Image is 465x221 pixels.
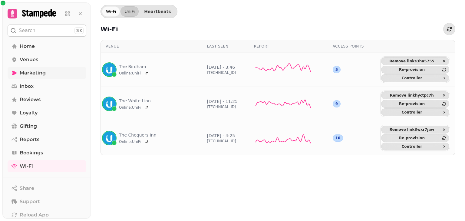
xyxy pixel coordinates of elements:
[381,108,449,116] button: Controller
[384,145,440,148] span: Controller
[8,182,86,194] button: Share
[333,100,341,107] div: 9
[8,67,86,79] a: Marketing
[384,128,440,131] span: Remove link 3wxr7jaw
[103,62,116,77] img: unifi
[381,66,449,74] button: Re-provision
[19,27,35,34] p: Search
[8,107,86,119] a: Loyalty
[8,134,86,146] a: Reports
[20,123,37,130] span: Gifting
[8,25,86,37] button: Search⌘K
[139,8,176,15] button: Heartbeats
[381,74,449,82] button: Controller
[144,9,171,14] span: Heartbeats
[20,83,34,90] span: Inbox
[207,44,244,49] div: Last seen
[20,56,38,63] span: Venues
[384,110,440,114] span: Controller
[102,6,120,17] a: Wi-Fi
[8,196,86,208] button: Support
[333,66,341,73] div: 5
[20,69,46,77] span: Marketing
[119,132,157,138] a: The Chequers Inn
[381,126,449,134] button: Remove link3wxr7jaw
[207,98,238,104] p: [DATE] - 11:25
[8,160,86,172] a: Wi-Fi
[20,43,35,50] span: Home
[119,71,141,76] span: Online : UniFi
[207,70,236,75] p: [TECHNICAL_ID]
[8,40,86,52] a: Home
[254,44,323,49] div: Report
[381,57,449,65] button: Remove links3ha5755
[20,198,40,205] span: Support
[384,136,440,140] span: Re-provision
[381,143,449,150] button: Controller
[101,25,118,33] h2: Wi-Fi
[333,134,343,142] div: 10
[8,209,86,221] button: Reload App
[8,147,86,159] a: Bookings
[8,54,86,66] a: Venues
[74,27,84,34] div: ⌘K
[8,120,86,132] a: Gifting
[384,68,440,71] span: Re-provision
[119,139,141,144] span: Online : UniFi
[8,94,86,106] a: Reviews
[207,104,238,109] p: [TECHNICAL_ID]
[119,98,151,104] a: The White Lion
[381,91,449,99] button: Remove linkhyctpc7h
[20,163,33,170] span: Wi-Fi
[207,133,236,139] p: [DATE] - 4:25
[20,136,39,143] span: Reports
[20,149,43,157] span: Bookings
[106,44,197,49] div: Venue
[106,8,116,15] div: Wi-Fi
[381,100,449,108] button: Re-provision
[20,211,49,219] span: Reload App
[384,102,440,106] span: Re-provision
[103,131,116,145] img: unifi
[8,80,86,92] a: Inbox
[384,94,440,97] span: Remove link hyctpc7h
[20,109,38,117] span: Loyalty
[120,6,139,17] a: UniFi
[384,76,440,80] span: Controller
[20,185,34,192] span: Share
[119,105,141,110] span: Online : UniFi
[119,64,150,70] a: The Birdham
[381,134,449,142] button: Re-provision
[20,96,41,103] span: Reviews
[207,64,236,70] p: [DATE] - 3:46
[207,139,236,143] p: [TECHNICAL_ID]
[124,8,135,15] div: UniFi
[103,97,116,111] img: unifi
[384,59,440,63] span: Remove link s3ha5755
[333,44,371,49] div: Access points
